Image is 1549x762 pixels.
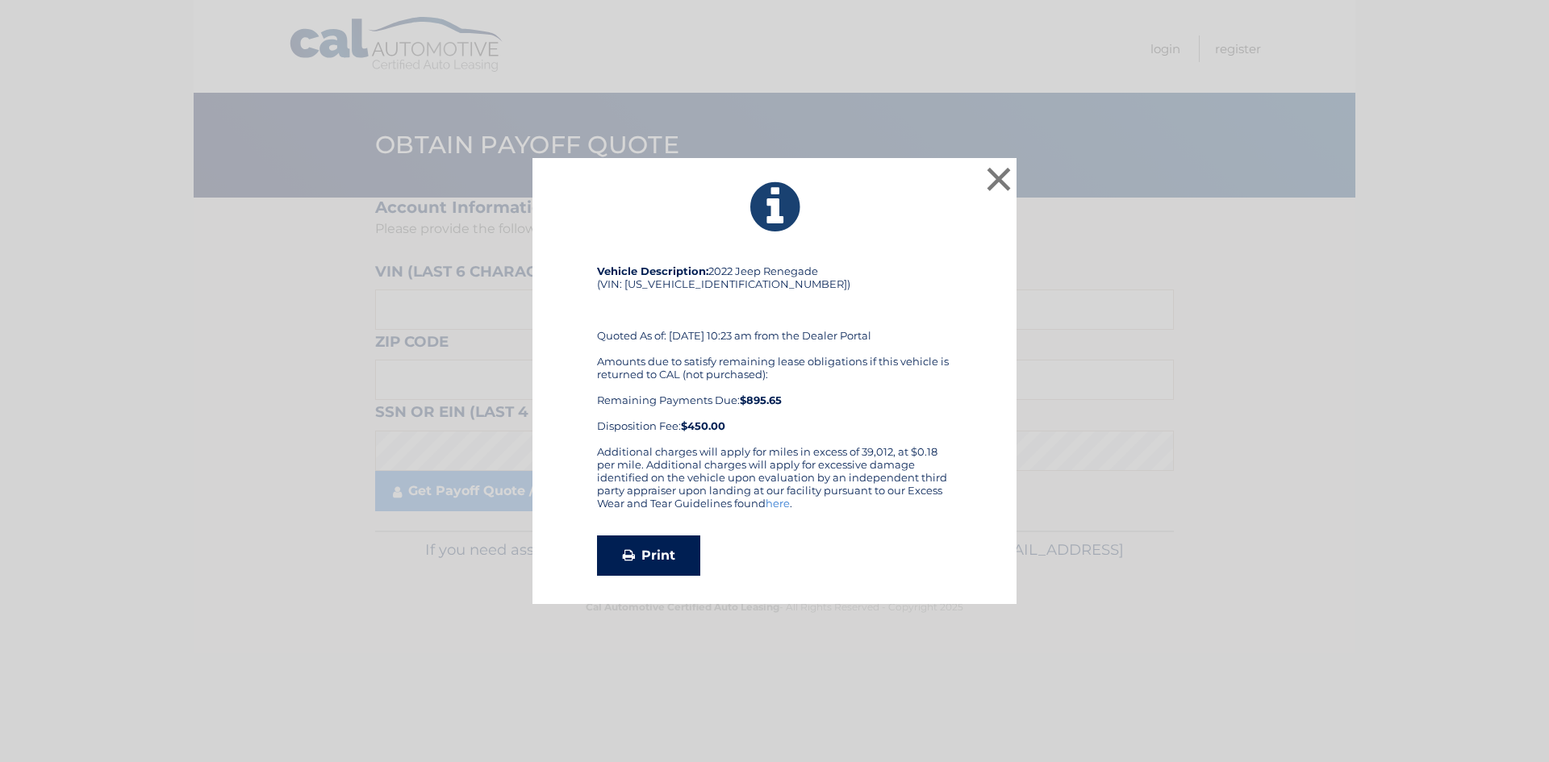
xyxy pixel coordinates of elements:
div: Amounts due to satisfy remaining lease obligations if this vehicle is returned to CAL (not purcha... [597,355,952,432]
div: Additional charges will apply for miles in excess of 39,012, at $0.18 per mile. Additional charge... [597,445,952,523]
a: here [766,497,790,510]
a: Print [597,535,700,576]
b: $895.65 [740,393,782,406]
strong: $450.00 [681,419,725,432]
strong: Vehicle Description: [597,264,708,277]
button: × [983,163,1015,195]
div: 2022 Jeep Renegade (VIN: [US_VEHICLE_IDENTIFICATION_NUMBER]) Quoted As of: [DATE] 10:23 am from t... [597,264,952,445]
